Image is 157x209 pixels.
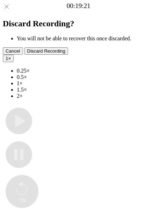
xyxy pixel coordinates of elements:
h2: Discard Recording? [3,19,154,28]
a: 00:19:21 [67,2,90,10]
li: You will not be able to recover this once discarded. [17,35,154,42]
li: 0.5× [17,74,154,80]
button: Discard Recording [24,47,68,55]
button: Cancel [3,47,23,55]
li: 1.5× [17,87,154,93]
li: 1× [17,80,154,87]
li: 2× [17,93,154,99]
li: 0.25× [17,68,154,74]
span: 1 [6,56,8,61]
button: 1× [3,55,14,62]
